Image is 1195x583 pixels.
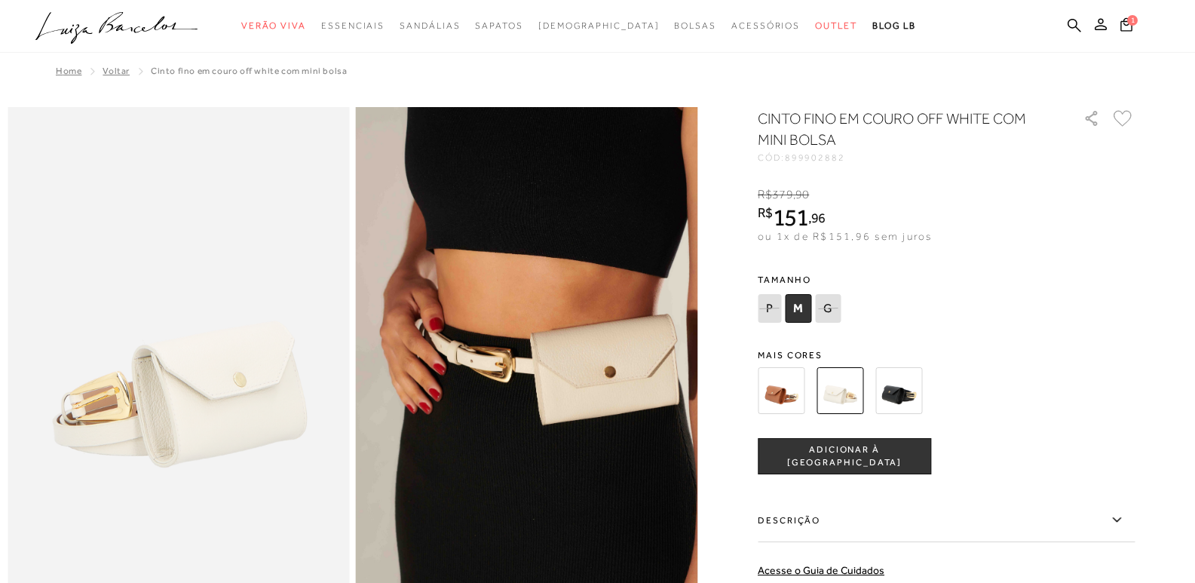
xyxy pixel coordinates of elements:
[758,367,804,414] img: CINTO FINO EM COURO CARAMELO COM MINI BOLSA
[758,153,1059,162] div: CÓD:
[815,294,841,323] span: G
[538,12,660,40] a: noSubCategoriesText
[758,206,773,219] i: R$
[872,12,916,40] a: BLOG LB
[795,188,809,201] span: 90
[56,66,81,76] a: Home
[731,12,800,40] a: categoryNavScreenReaderText
[758,268,844,291] span: Tamanho
[758,294,781,323] span: P
[772,188,792,201] span: 379
[103,66,130,76] a: Voltar
[815,20,857,31] span: Outlet
[475,20,522,31] span: Sapatos
[400,12,460,40] a: categoryNavScreenReaderText
[674,12,716,40] a: categoryNavScreenReaderText
[758,499,1135,542] label: Descrição
[773,204,808,231] span: 151
[1116,17,1137,37] button: 1
[400,20,460,31] span: Sandálias
[241,20,306,31] span: Verão Viva
[815,12,857,40] a: categoryNavScreenReaderText
[731,20,800,31] span: Acessórios
[674,20,716,31] span: Bolsas
[808,211,826,225] i: ,
[785,152,845,163] span: 899902882
[785,294,811,323] span: M
[758,438,931,474] button: ADICIONAR À [GEOGRAPHIC_DATA]
[151,66,347,76] span: CINTO FINO EM COURO OFF WHITE COM MINI BOLSA
[758,564,884,576] a: Acesse o Guia de Cuidados
[793,188,810,201] i: ,
[321,20,385,31] span: Essenciais
[475,12,522,40] a: categoryNavScreenReaderText
[758,351,1135,360] span: Mais cores
[811,210,826,226] span: 96
[872,20,916,31] span: BLOG LB
[817,367,863,414] img: CINTO FINO EM COURO OFF WHITE COM MINI BOLSA
[758,230,932,242] span: ou 1x de R$151,96 sem juros
[875,367,922,414] img: CINTO FINO EM COURO PRETO COM MINI BOLSA
[321,12,385,40] a: categoryNavScreenReaderText
[538,20,660,31] span: [DEMOGRAPHIC_DATA]
[1127,15,1138,26] span: 1
[758,188,772,201] i: R$
[241,12,306,40] a: categoryNavScreenReaderText
[758,443,930,470] span: ADICIONAR À [GEOGRAPHIC_DATA]
[758,108,1040,150] h1: CINTO FINO EM COURO OFF WHITE COM MINI BOLSA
